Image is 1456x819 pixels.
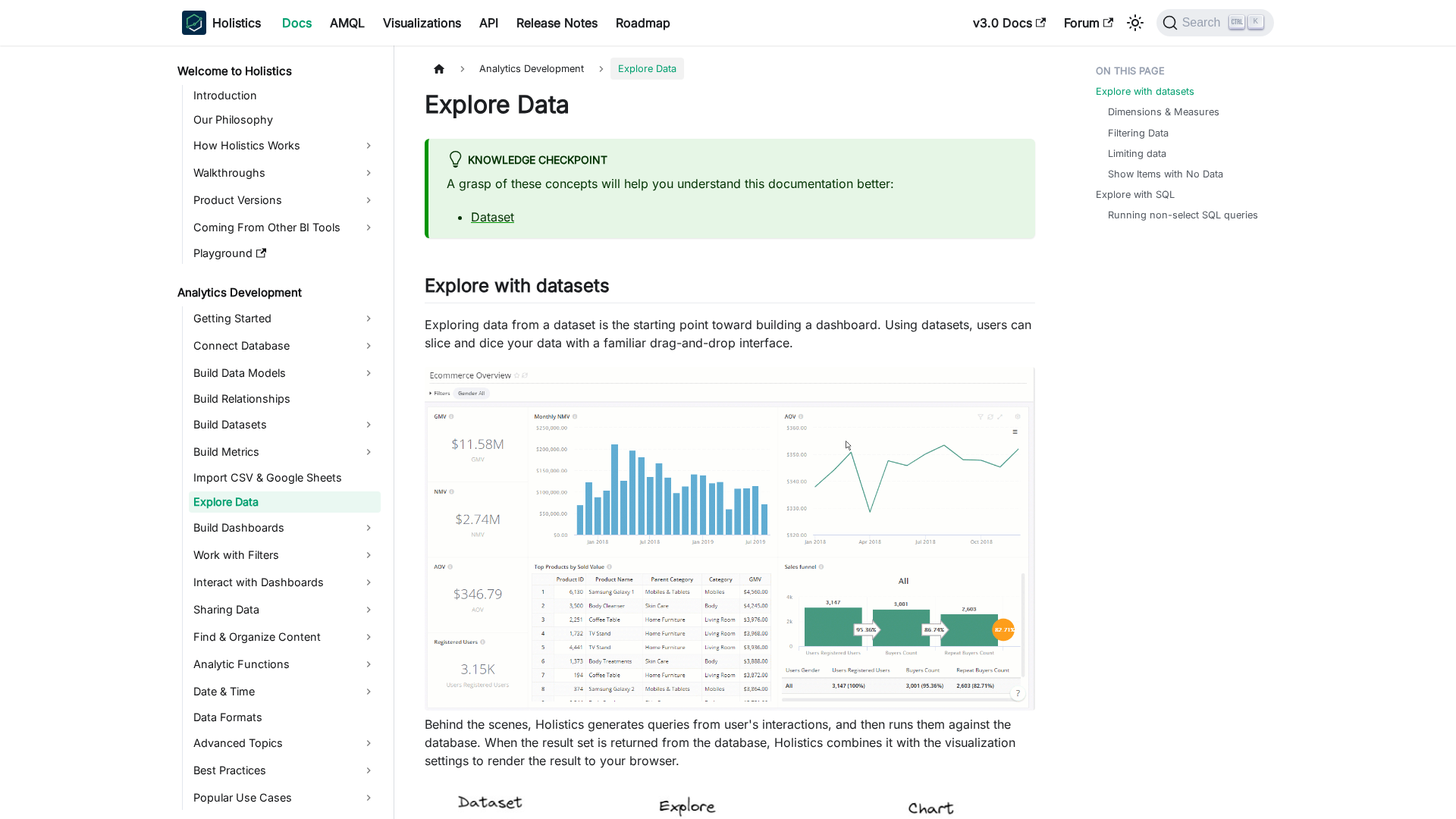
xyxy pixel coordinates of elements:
a: Introduction [189,85,381,106]
a: Our Philosophy [189,109,381,130]
a: Running non-select SQL queries [1108,208,1258,222]
a: Visualizations [374,11,470,35]
a: Release Notes [507,11,607,35]
button: Switch between dark and light mode (currently light mode) [1123,11,1147,35]
a: Build Data Models [189,361,381,385]
a: Import CSV & Google Sheets [189,467,381,488]
a: Explore Data [189,491,381,513]
a: Best Practices [189,758,381,783]
button: Search (Ctrl+K) [1156,9,1274,36]
a: Analytic Functions [189,652,381,676]
a: Roadmap [607,11,679,35]
a: AMQL [321,11,374,35]
a: Interact with Dashboards [189,570,381,595]
a: Welcome to Holistics [173,61,381,82]
a: How Holistics Works [189,133,381,158]
a: Getting Started [189,306,381,331]
a: Build Datasets [189,413,381,437]
a: Advanced Topics [189,731,381,755]
h2: Explore with datasets [425,275,1035,303]
img: Holistics [182,11,206,35]
a: Analytics Development [173,282,381,303]
a: v3.0 Docs [964,11,1055,35]
p: A grasp of these concepts will help you understand this documentation better: [447,174,1017,193]
kbd: K [1248,15,1263,29]
a: Build Dashboards [189,516,381,540]
div: Knowledge Checkpoint [447,151,1017,171]
h1: Explore Data [425,89,1035,120]
a: Sharing Data [189,598,381,622]
span: Search [1178,16,1230,30]
a: Build Relationships [189,388,381,409]
nav: Docs sidebar [167,45,394,819]
a: Forum [1055,11,1122,35]
a: API [470,11,507,35]
nav: Breadcrumbs [425,58,1035,80]
a: Explore with SQL [1096,187,1175,202]
a: Data Formats [189,707,381,728]
a: Product Versions [189,188,381,212]
a: Popular Use Cases [189,786,381,810]
a: Playground [189,243,381,264]
a: Explore with datasets [1096,84,1194,99]
a: Work with Filters [189,543,381,567]
a: Find & Organize Content [189,625,381,649]
a: Dataset [471,209,514,224]
a: Connect Database [189,334,381,358]
a: Show Items with No Data [1108,167,1223,181]
span: Analytics Development [472,58,591,80]
a: Home page [425,58,453,80]
a: Filtering Data [1108,126,1169,140]
p: Exploring data from a dataset is the starting point toward building a dashboard. Using datasets, ... [425,315,1035,352]
p: Behind the scenes, Holistics generates queries from user's interactions, and then runs them again... [425,715,1035,770]
a: Coming From Other BI Tools [189,215,381,240]
a: Dimensions & Measures [1108,105,1219,119]
a: Build Metrics [189,440,381,464]
b: Holistics [212,14,261,32]
a: Date & Time [189,679,381,704]
a: HolisticsHolistics [182,11,261,35]
a: Walkthroughs [189,161,381,185]
a: Limiting data [1108,146,1166,161]
a: Docs [273,11,321,35]
span: Explore Data [610,58,684,80]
